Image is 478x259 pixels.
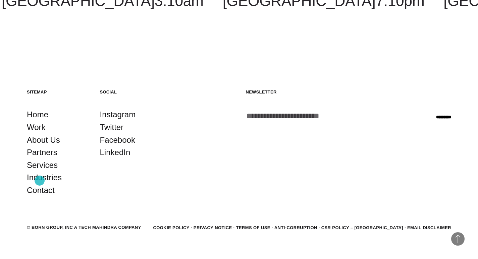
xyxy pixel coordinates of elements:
a: Home [27,108,48,121]
a: Work [27,121,46,134]
a: Email Disclaimer [407,225,451,230]
div: © BORN GROUP, INC A Tech Mahindra Company [27,224,141,231]
a: Contact [27,184,55,197]
a: Industries [27,171,62,184]
h5: Newsletter [246,89,452,95]
a: Partners [27,146,57,159]
a: CSR POLICY – [GEOGRAPHIC_DATA] [321,225,403,230]
a: Cookie Policy [153,225,189,230]
a: Twitter [100,121,124,134]
a: Privacy Notice [194,225,232,230]
a: Terms of Use [236,225,270,230]
a: Facebook [100,134,135,146]
a: Anti-Corruption [274,225,317,230]
button: Back to Top [451,232,465,246]
h5: Sitemap [27,89,87,95]
a: LinkedIn [100,146,130,159]
a: About Us [27,134,60,146]
a: Instagram [100,108,136,121]
h5: Social [100,89,160,95]
a: Services [27,159,58,172]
